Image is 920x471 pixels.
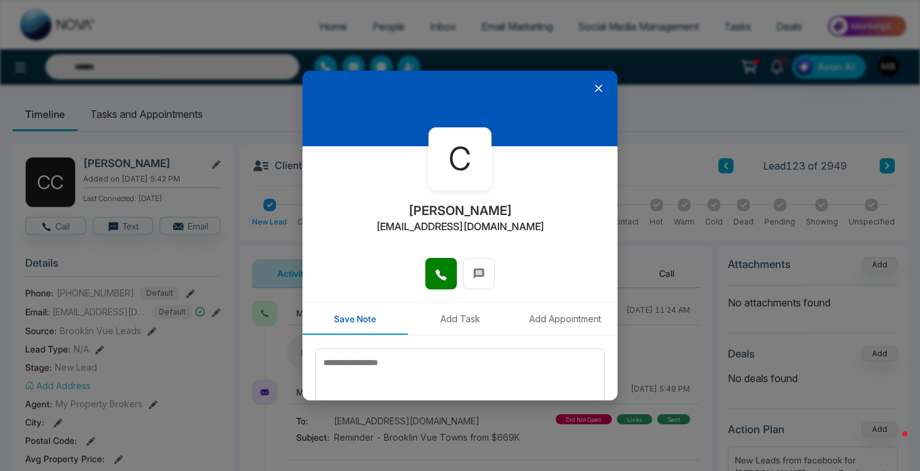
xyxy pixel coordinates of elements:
button: Add Task [408,303,513,335]
button: Add Appointment [512,303,618,335]
iframe: Intercom live chat [877,428,907,458]
span: C [449,136,471,183]
button: Save Note [302,303,408,335]
h2: [EMAIL_ADDRESS][DOMAIN_NAME] [376,221,544,233]
h2: [PERSON_NAME] [408,203,512,218]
